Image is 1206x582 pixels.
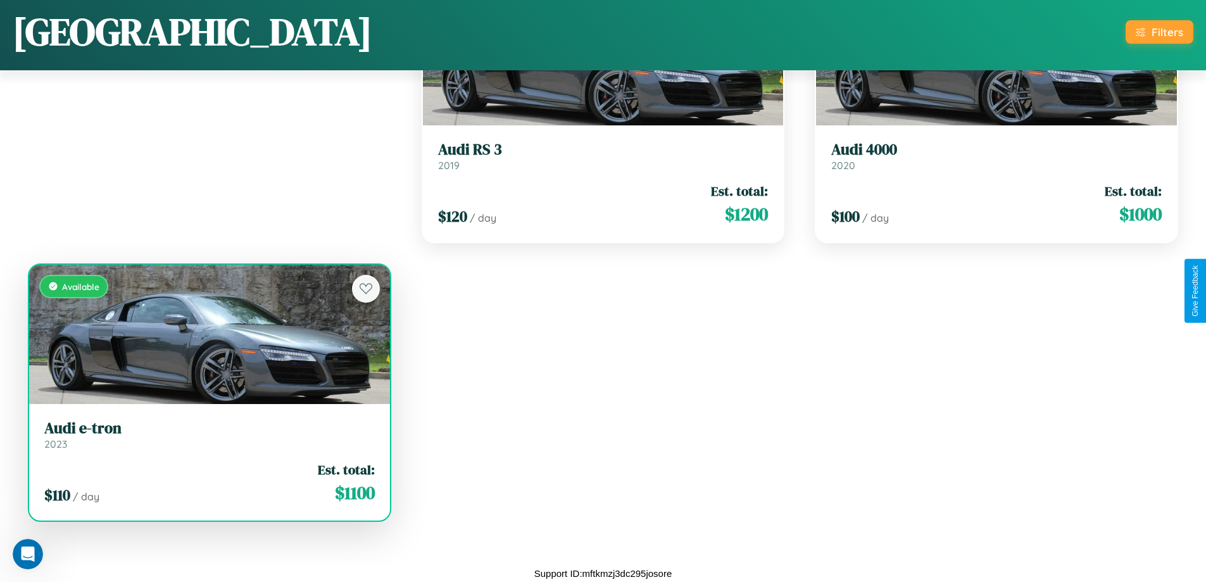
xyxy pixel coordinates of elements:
span: Est. total: [711,182,768,200]
span: $ 1200 [725,201,768,227]
span: 2020 [831,159,855,172]
h3: Audi 4000 [831,141,1162,159]
h3: Audi RS 3 [438,141,769,159]
div: Filters [1152,25,1183,39]
span: / day [73,490,99,503]
span: 2023 [44,438,67,450]
a: Audi 40002020 [831,141,1162,172]
span: $ 1100 [335,480,375,505]
a: Audi RS 32019 [438,141,769,172]
span: Available [62,281,99,292]
button: Filters [1126,20,1193,44]
a: Audi e-tron2023 [44,419,375,450]
span: $ 1000 [1119,201,1162,227]
span: / day [470,212,496,224]
p: Support ID: mftkmzj3dc295josore [534,565,672,582]
span: Est. total: [318,460,375,479]
span: 2019 [438,159,460,172]
h3: Audi e-tron [44,419,375,438]
h1: [GEOGRAPHIC_DATA] [13,6,372,58]
span: / day [862,212,889,224]
span: $ 120 [438,206,467,227]
span: Est. total: [1105,182,1162,200]
span: $ 110 [44,484,70,505]
iframe: Intercom live chat [13,539,43,569]
div: Give Feedback [1191,265,1200,317]
span: $ 100 [831,206,860,227]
